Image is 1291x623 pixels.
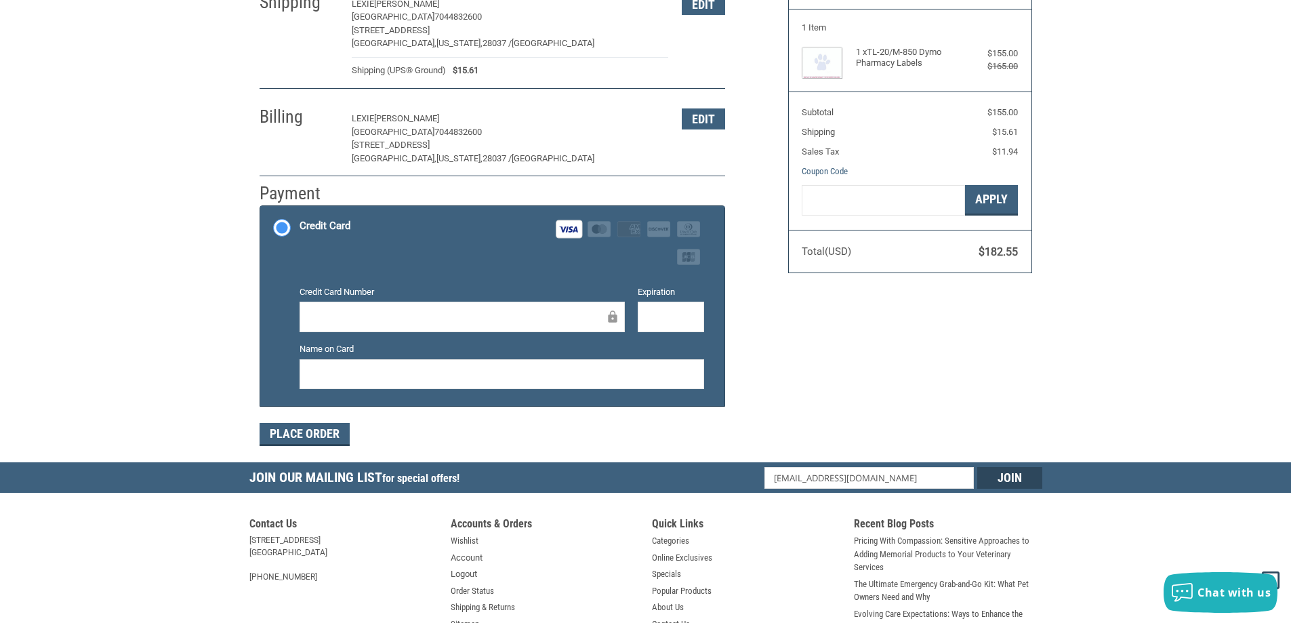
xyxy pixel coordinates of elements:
[352,25,430,35] span: [STREET_ADDRESS]
[854,578,1042,604] a: The Ultimate Emergency Grab-and-Go Kit: What Pet Owners Need and Why
[352,113,374,123] span: LEXIE
[451,567,477,581] a: Logout
[854,517,1042,534] h5: Recent Blog Posts
[352,64,446,77] span: Shipping (UPS® Ground)
[682,108,725,129] button: Edit
[382,472,459,485] span: for special offers!
[260,423,350,446] button: Place Order
[802,107,834,117] span: Subtotal
[249,462,466,497] h5: Join Our Mailing List
[652,567,681,581] a: Specials
[300,342,704,356] label: Name on Card
[434,12,482,22] span: 7044832600
[802,127,835,137] span: Shipping
[652,534,689,548] a: Categories
[652,517,840,534] h5: Quick Links
[992,127,1018,137] span: $15.61
[434,127,482,137] span: 7044832600
[638,285,704,299] label: Expiration
[802,166,848,176] a: Coupon Code
[352,153,436,163] span: [GEOGRAPHIC_DATA],
[964,60,1018,73] div: $165.00
[483,38,512,48] span: 28037 /
[352,140,430,150] span: [STREET_ADDRESS]
[446,64,478,77] span: $15.61
[987,107,1018,117] span: $155.00
[764,467,974,489] input: Email
[964,47,1018,60] div: $155.00
[802,245,851,258] span: Total (USD)
[992,146,1018,157] span: $11.94
[300,285,625,299] label: Credit Card Number
[436,153,483,163] span: [US_STATE],
[260,106,339,128] h2: Billing
[352,127,434,137] span: [GEOGRAPHIC_DATA]
[436,38,483,48] span: [US_STATE],
[451,517,639,534] h5: Accounts & Orders
[1197,585,1271,600] span: Chat with us
[512,38,594,48] span: [GEOGRAPHIC_DATA]
[965,185,1018,216] button: Apply
[352,12,434,22] span: [GEOGRAPHIC_DATA]
[300,215,350,237] div: Credit Card
[352,38,436,48] span: [GEOGRAPHIC_DATA],
[451,534,478,548] a: Wishlist
[802,22,1018,33] h3: 1 Item
[512,153,594,163] span: [GEOGRAPHIC_DATA]
[483,153,512,163] span: 28037 /
[1164,572,1277,613] button: Chat with us
[249,534,438,583] address: [STREET_ADDRESS] [GEOGRAPHIC_DATA] [PHONE_NUMBER]
[977,467,1042,489] input: Join
[652,584,712,598] a: Popular Products
[652,551,712,565] a: Online Exclusives
[854,534,1042,574] a: Pricing With Compassion: Sensitive Approaches to Adding Memorial Products to Your Veterinary Serv...
[451,551,483,565] a: Account
[451,601,515,614] a: Shipping & Returns
[374,113,439,123] span: [PERSON_NAME]
[856,47,961,69] h4: 1 x TL-20/M-850 Dymo Pharmacy Labels
[979,245,1018,258] span: $182.55
[249,517,438,534] h5: Contact Us
[802,146,839,157] span: Sales Tax
[451,584,494,598] a: Order Status
[652,601,684,614] a: About Us
[802,185,965,216] input: Gift Certificate or Coupon Code
[260,182,339,205] h2: Payment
